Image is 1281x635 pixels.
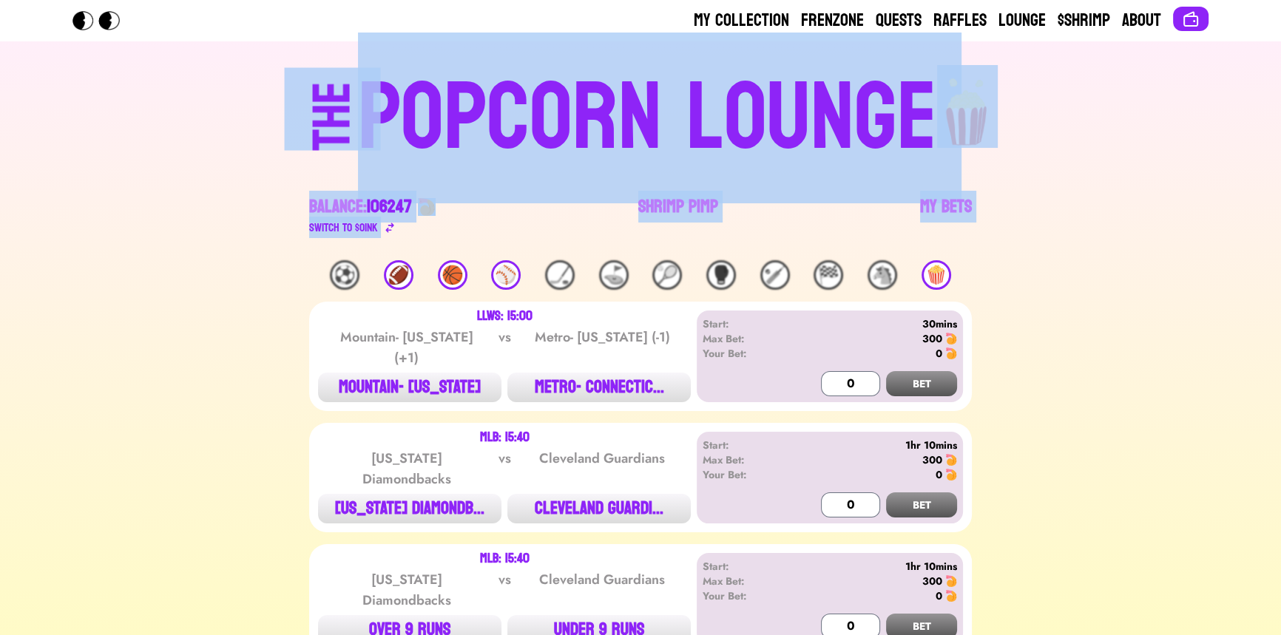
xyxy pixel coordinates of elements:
[332,569,481,611] div: [US_STATE] Diamondbacks
[527,327,677,368] div: Metro- [US_STATE] (-1)
[937,65,998,148] img: popcorn
[318,373,501,402] button: MOUNTAIN- [US_STATE]
[496,569,514,611] div: vs
[945,347,957,359] img: 🍤
[384,260,413,290] div: 🏈
[496,448,514,489] div: vs
[703,467,788,482] div: Your Bet:
[868,260,897,290] div: 🐴
[545,260,575,290] div: 🏒
[936,588,942,603] div: 0
[496,327,514,368] div: vs
[801,9,864,33] a: Frenzone
[527,448,677,489] div: Cleveland Guardians
[876,9,922,33] a: Quests
[922,452,942,467] div: 300
[507,494,691,523] button: CLEVELAND GUARDI...
[703,331,788,346] div: Max Bet:
[185,65,1096,166] a: THEPOPCORN LOUNGEpopcorn
[933,9,987,33] a: Raffles
[332,327,481,368] div: Mountain- [US_STATE] (+1)
[703,574,788,588] div: Max Bet:
[945,454,957,466] img: 🍤
[332,448,481,489] div: [US_STATE] Diamondbacks
[599,260,629,290] div: ⛳️
[306,82,359,180] div: THE
[814,260,843,290] div: 🏁
[936,467,942,482] div: 0
[945,333,957,344] img: 🍤
[480,553,530,565] div: MLB: 15:40
[491,260,521,290] div: ⚾️
[760,260,790,290] div: 🏏
[72,11,132,30] img: Popcorn
[652,260,682,290] div: 🎾
[527,569,677,611] div: Cleveland Guardians
[507,373,691,402] button: METRO- CONNECTIC...
[480,432,530,444] div: MLB: 15:40
[703,588,788,603] div: Your Bet:
[703,316,788,331] div: Start:
[886,371,957,396] button: BET
[703,559,788,574] div: Start:
[945,575,957,587] img: 🍤
[922,260,951,290] div: 🍿
[1182,10,1200,28] img: Connect wallet
[945,590,957,602] img: 🍤
[358,71,937,166] div: POPCORN LOUNGE
[438,260,467,290] div: 🏀
[788,559,957,574] div: 1hr 10mins
[309,219,378,237] div: Switch to $ OINK
[367,191,412,223] span: 106247
[922,331,942,346] div: 300
[694,9,789,33] a: My Collection
[788,316,957,331] div: 30mins
[330,260,359,290] div: ⚽️
[998,9,1046,33] a: Lounge
[477,310,533,322] div: LLWS: 15:00
[886,492,957,517] button: BET
[1058,9,1110,33] a: $Shrimp
[706,260,736,290] div: 🥊
[418,198,436,216] img: 🍤
[703,346,788,361] div: Your Bet:
[703,438,788,452] div: Start:
[318,494,501,523] button: [US_STATE] DIAMONDB...
[936,346,942,361] div: 0
[922,574,942,588] div: 300
[309,195,412,219] div: Balance:
[1122,9,1161,33] a: About
[945,469,957,481] img: 🍤
[703,452,788,467] div: Max Bet:
[638,195,718,237] a: Shrimp Pimp
[920,195,972,237] a: My Bets
[788,438,957,452] div: 1hr 10mins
